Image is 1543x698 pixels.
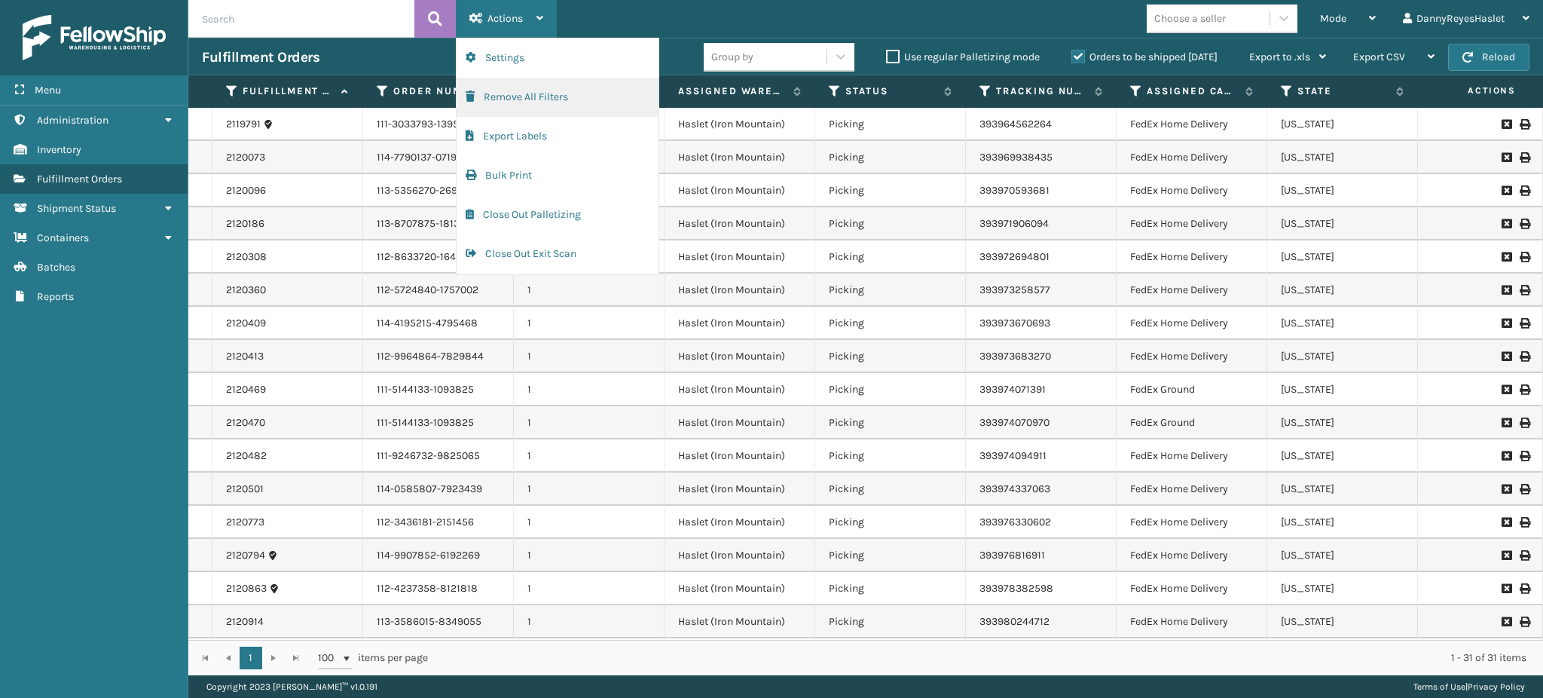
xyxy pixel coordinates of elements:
td: 112-5724840-1757002 [363,274,514,307]
i: Print Label [1520,418,1529,428]
td: FedEx Home Delivery [1117,605,1267,638]
i: Request to Be Cancelled [1502,484,1511,494]
a: 393974337063 [979,482,1050,495]
a: 2120863 [226,581,267,596]
a: 2120773 [226,515,264,530]
td: FedEx Home Delivery [1117,638,1267,672]
td: [US_STATE] [1267,506,1418,539]
td: FedEx Home Delivery [1117,274,1267,307]
a: 2120413 [226,349,264,364]
td: FedEx Ground [1117,406,1267,439]
i: Request to Be Cancelled [1502,252,1511,262]
a: 2120360 [226,283,266,298]
i: Print Label [1520,384,1529,395]
label: State [1297,84,1389,98]
a: 393973683270 [979,350,1051,363]
td: Haslet (Iron Mountain) [665,506,815,539]
td: Haslet (Iron Mountain) [665,572,815,605]
td: Picking [815,108,966,141]
button: Remove All Filters [457,78,658,117]
a: 393973670693 [979,317,1050,329]
td: Picking [815,473,966,506]
td: FedEx Home Delivery [1117,174,1267,207]
td: FedEx Home Delivery [1117,439,1267,473]
td: 114-9907852-6192269 [363,539,514,572]
i: Print Label [1520,285,1529,295]
a: Privacy Policy [1468,681,1525,692]
button: Close Out Exit Scan [457,234,658,274]
td: Picking [815,274,966,307]
td: [US_STATE] [1267,373,1418,406]
i: Request to Be Cancelled [1502,418,1511,428]
td: FedEx Home Delivery [1117,108,1267,141]
h3: Fulfillment Orders [202,48,319,66]
label: Fulfillment Order Id [243,84,334,98]
td: [US_STATE] [1267,207,1418,240]
td: [US_STATE] [1267,174,1418,207]
td: Haslet (Iron Mountain) [665,141,815,174]
td: Haslet (Iron Mountain) [665,638,815,672]
span: Mode [1320,12,1346,25]
td: 1 [514,406,665,439]
a: 2120469 [226,382,266,397]
td: 1 [514,274,665,307]
td: Haslet (Iron Mountain) [665,274,815,307]
span: Actions [1420,78,1525,103]
td: 112-3436181-2151456 [363,506,514,539]
td: Picking [815,307,966,340]
span: Inventory [37,143,81,156]
td: 1 [514,572,665,605]
i: Request to Be Cancelled [1502,451,1511,461]
td: Haslet (Iron Mountain) [665,240,815,274]
i: Request to Be Cancelled [1502,384,1511,395]
a: 2120073 [226,150,265,165]
i: Print Label [1520,550,1529,561]
td: 111-3033793-1395457 [363,108,514,141]
td: Picking [815,174,966,207]
td: 113-8707875-1813855 [363,207,514,240]
label: Assigned Carrier Service [1147,84,1238,98]
span: Export to .xls [1249,51,1310,63]
img: logo [23,15,166,60]
td: 111-9246732-9825065 [363,439,514,473]
td: [US_STATE] [1267,638,1418,672]
td: Haslet (Iron Mountain) [665,174,815,207]
td: 112-9964864-7829844 [363,340,514,373]
a: 2120482 [226,448,267,464]
a: 393971906094 [979,217,1049,230]
span: 100 [318,651,341,666]
i: Print Label [1520,484,1529,494]
td: [US_STATE] [1267,605,1418,638]
td: [US_STATE] [1267,406,1418,439]
td: Picking [815,572,966,605]
span: Reports [37,290,74,303]
label: Use regular Palletizing mode [886,51,1040,63]
i: Request to Be Cancelled [1502,285,1511,295]
i: Print Label [1520,351,1529,362]
a: 393964562264 [979,118,1052,130]
label: Order Number [393,84,484,98]
a: 393970593681 [979,184,1050,197]
td: Picking [815,340,966,373]
i: Request to Be Cancelled [1502,119,1511,130]
label: Tracking Number [996,84,1087,98]
td: 1 [514,506,665,539]
a: 2120096 [226,183,266,198]
i: Request to Be Cancelled [1502,617,1511,627]
a: 2120186 [226,216,264,231]
i: Request to Be Cancelled [1502,152,1511,163]
label: Assigned Warehouse [678,84,786,98]
td: 1 [514,638,665,672]
td: Haslet (Iron Mountain) [665,439,815,473]
a: 393972694801 [979,250,1050,263]
button: Close Out Palletizing [457,195,658,234]
td: [US_STATE] [1267,141,1418,174]
td: 1 [514,439,665,473]
i: Print Label [1520,517,1529,528]
td: Haslet (Iron Mountain) [665,307,815,340]
i: Request to Be Cancelled [1502,351,1511,362]
i: Print Label [1520,252,1529,262]
span: Menu [35,84,61,96]
a: 393974070970 [979,416,1050,429]
td: 114-0585807-7923439 [363,473,514,506]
